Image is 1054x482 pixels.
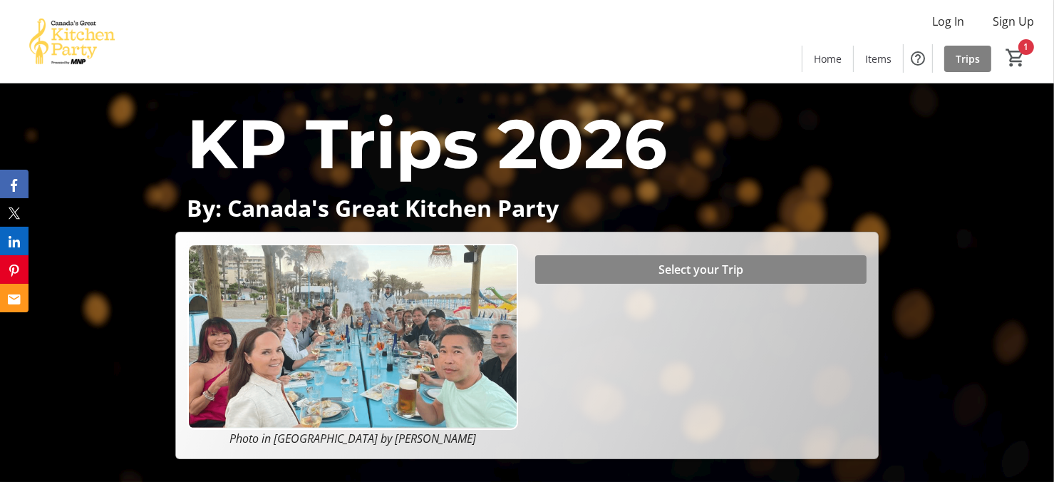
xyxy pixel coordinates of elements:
[921,10,976,33] button: Log In
[1003,45,1028,71] button: Cart
[802,46,853,72] a: Home
[814,51,842,66] span: Home
[229,431,476,446] em: Photo in [GEOGRAPHIC_DATA] by [PERSON_NAME]
[956,51,980,66] span: Trips
[993,13,1034,30] span: Sign Up
[658,261,743,278] span: Select your Trip
[981,10,1045,33] button: Sign Up
[187,102,667,185] span: KP Trips 2026
[944,46,991,72] a: Trips
[187,244,518,430] img: Campaign CTA Media Photo
[865,51,892,66] span: Items
[9,6,135,77] img: Canada’s Great Kitchen Party's Logo
[904,44,932,73] button: Help
[187,195,867,220] p: By: Canada's Great Kitchen Party
[535,255,866,284] button: Select your Trip
[854,46,903,72] a: Items
[932,13,964,30] span: Log In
